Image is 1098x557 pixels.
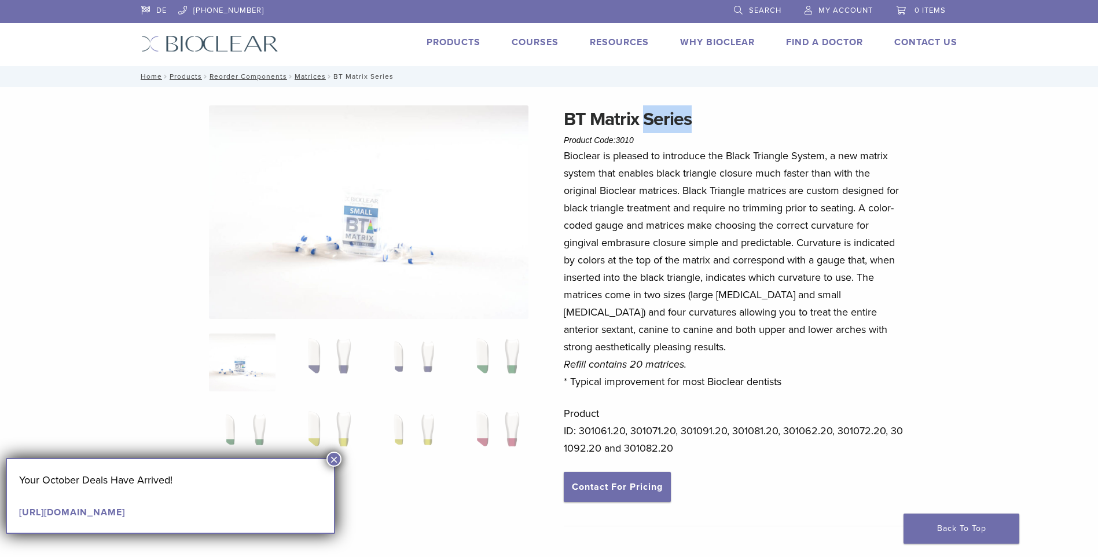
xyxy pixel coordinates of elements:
[162,74,170,79] span: /
[170,72,202,80] a: Products
[564,147,904,390] p: Bioclear is pleased to introduce the Black Triangle System, a new matrix system that enables blac...
[915,6,946,15] span: 0 items
[202,74,210,79] span: /
[904,514,1019,544] a: Back To Top
[19,471,322,489] p: Your October Deals Have Arrived!
[141,35,278,52] img: Bioclear
[461,334,528,391] img: BT Matrix Series - Image 4
[326,74,333,79] span: /
[326,452,341,467] button: Close
[818,6,873,15] span: My Account
[590,36,649,48] a: Resources
[564,472,671,502] a: Contact For Pricing
[564,105,904,133] h1: BT Matrix Series
[564,358,686,371] em: Refill contains 20 matrices.
[293,334,359,391] img: BT Matrix Series - Image 2
[19,507,125,518] a: [URL][DOMAIN_NAME]
[512,36,559,48] a: Courses
[616,135,634,145] span: 3010
[461,406,528,464] img: BT Matrix Series - Image 8
[293,406,359,464] img: BT Matrix Series - Image 6
[749,6,781,15] span: Search
[786,36,863,48] a: Find A Doctor
[564,405,904,457] p: Product ID: 301061.20, 301071.20, 301091.20, 301081.20, 301062.20, 301072.20, 301092.20 and 30108...
[427,36,480,48] a: Products
[377,334,444,391] img: BT Matrix Series - Image 3
[377,406,444,464] img: BT Matrix Series - Image 7
[209,406,276,464] img: BT Matrix Series - Image 5
[209,105,528,319] img: Anterior Black Triangle Series Matrices
[894,36,957,48] a: Contact Us
[137,72,162,80] a: Home
[133,66,966,87] nav: BT Matrix Series
[680,36,755,48] a: Why Bioclear
[287,74,295,79] span: /
[209,334,276,391] img: Anterior-Black-Triangle-Series-Matrices-324x324.jpg
[295,72,326,80] a: Matrices
[564,135,634,145] span: Product Code:
[210,72,287,80] a: Reorder Components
